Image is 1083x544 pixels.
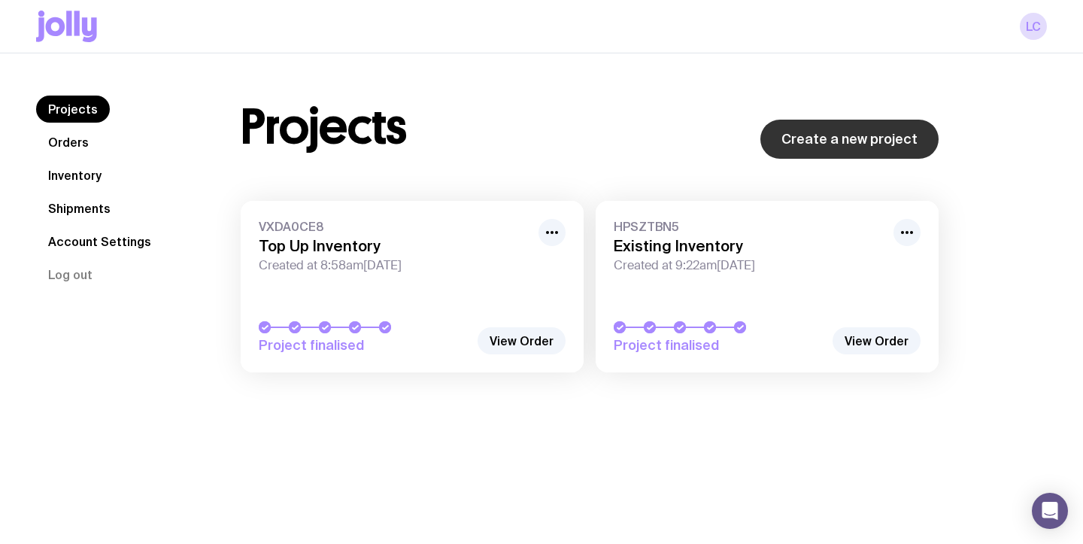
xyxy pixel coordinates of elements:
[241,103,407,151] h1: Projects
[614,237,884,255] h3: Existing Inventory
[36,261,105,288] button: Log out
[760,120,939,159] a: Create a new project
[614,258,884,273] span: Created at 9:22am[DATE]
[614,219,884,234] span: HPSZTBN5
[36,195,123,222] a: Shipments
[259,219,529,234] span: VXDA0CE8
[259,258,529,273] span: Created at 8:58am[DATE]
[36,96,110,123] a: Projects
[259,336,469,354] span: Project finalised
[833,327,921,354] a: View Order
[241,201,584,372] a: VXDA0CE8Top Up InventoryCreated at 8:58am[DATE]Project finalised
[36,162,114,189] a: Inventory
[614,336,824,354] span: Project finalised
[259,237,529,255] h3: Top Up Inventory
[1020,13,1047,40] a: LC
[596,201,939,372] a: HPSZTBN5Existing InventoryCreated at 9:22am[DATE]Project finalised
[36,129,101,156] a: Orders
[1032,493,1068,529] div: Open Intercom Messenger
[36,228,163,255] a: Account Settings
[478,327,566,354] a: View Order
